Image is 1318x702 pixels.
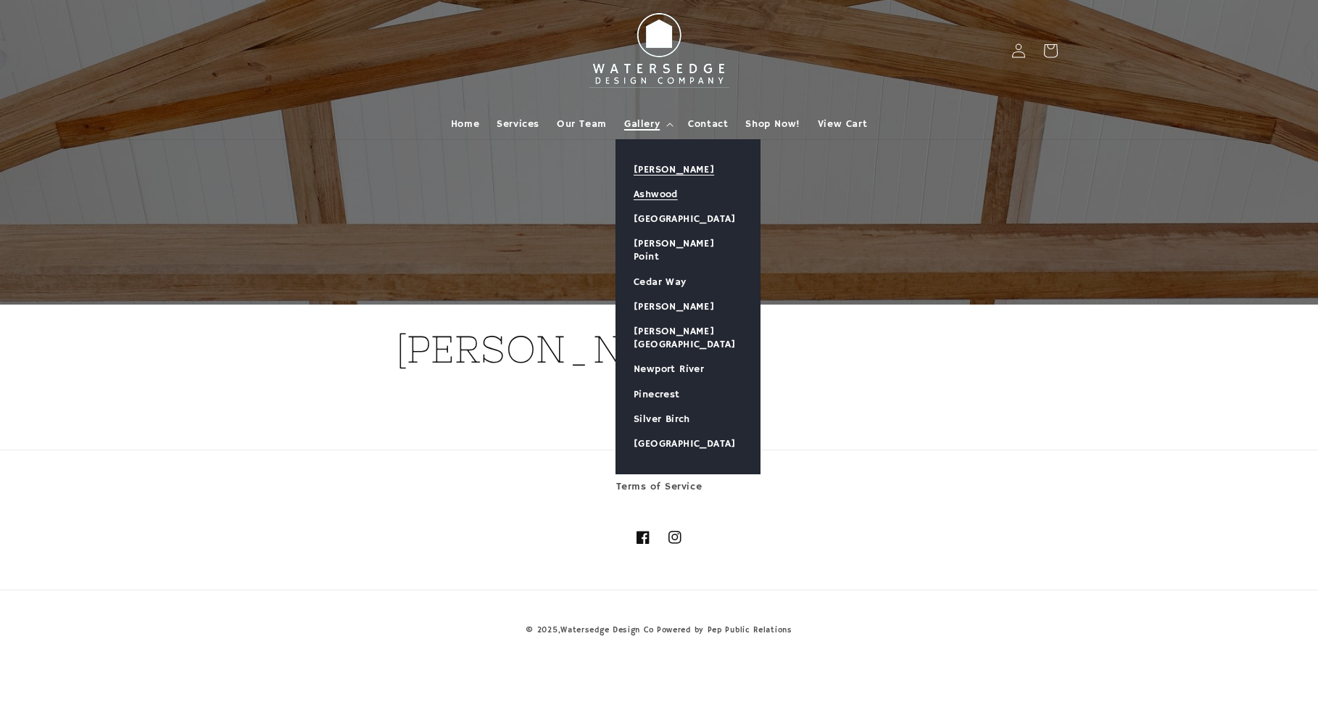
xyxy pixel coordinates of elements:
a: Terms of Service [616,478,702,500]
a: [PERSON_NAME] Point [616,231,760,269]
a: [PERSON_NAME] [616,157,760,182]
a: Watersedge Design Co [560,625,653,635]
a: Powered by Pep Public Relations [657,625,792,635]
small: © 2025, [526,625,653,635]
a: Newport River [616,357,760,381]
a: Services [488,109,548,139]
a: Silver Birch [616,407,760,431]
a: Our Team [548,109,616,139]
span: Gallery [624,117,660,131]
a: [PERSON_NAME][GEOGRAPHIC_DATA] [616,319,760,357]
a: Ashwood [616,182,760,207]
span: Our Team [557,117,607,131]
a: [PERSON_NAME] [616,294,760,319]
a: [GEOGRAPHIC_DATA] [616,431,760,456]
span: Contact [688,117,728,131]
span: Shop Now! [745,117,800,131]
a: Shop Now! [737,109,808,139]
span: View Cart [818,117,867,131]
a: [GEOGRAPHIC_DATA] [616,207,760,231]
a: Pinecrest [616,382,760,407]
a: Cedar Way [616,270,760,294]
h1: [PERSON_NAME] [396,325,922,374]
a: Home [442,109,488,139]
a: View Cart [809,109,876,139]
a: Contact [679,109,737,139]
img: Watersedge Design Co [579,6,739,96]
span: Services [497,117,539,131]
summary: Gallery [616,109,679,139]
span: Home [451,117,479,131]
